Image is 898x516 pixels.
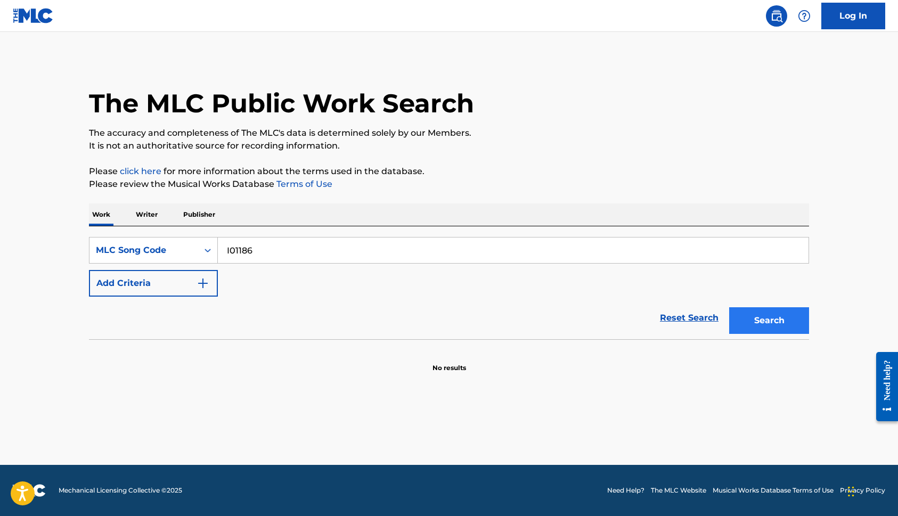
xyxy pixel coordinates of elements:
[655,306,724,330] a: Reset Search
[845,465,898,516] iframe: Chat Widget
[729,307,809,334] button: Search
[432,350,466,373] p: No results
[770,10,783,22] img: search
[89,203,113,226] p: Work
[13,8,54,23] img: MLC Logo
[89,270,218,297] button: Add Criteria
[197,277,209,290] img: 9d2ae6d4665cec9f34b9.svg
[89,178,809,191] p: Please review the Musical Works Database
[713,486,834,495] a: Musical Works Database Terms of Use
[794,5,815,27] div: Help
[798,10,811,22] img: help
[868,344,898,430] iframe: Resource Center
[180,203,218,226] p: Publisher
[848,476,854,507] div: Drag
[13,484,46,497] img: logo
[120,166,161,176] a: click here
[766,5,787,27] a: Public Search
[274,179,332,189] a: Terms of Use
[607,486,644,495] a: Need Help?
[133,203,161,226] p: Writer
[59,486,182,495] span: Mechanical Licensing Collective © 2025
[89,165,809,178] p: Please for more information about the terms used in the database.
[89,87,474,119] h1: The MLC Public Work Search
[821,3,885,29] a: Log In
[89,140,809,152] p: It is not an authoritative source for recording information.
[840,486,885,495] a: Privacy Policy
[96,244,192,257] div: MLC Song Code
[89,127,809,140] p: The accuracy and completeness of The MLC's data is determined solely by our Members.
[89,237,809,339] form: Search Form
[651,486,706,495] a: The MLC Website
